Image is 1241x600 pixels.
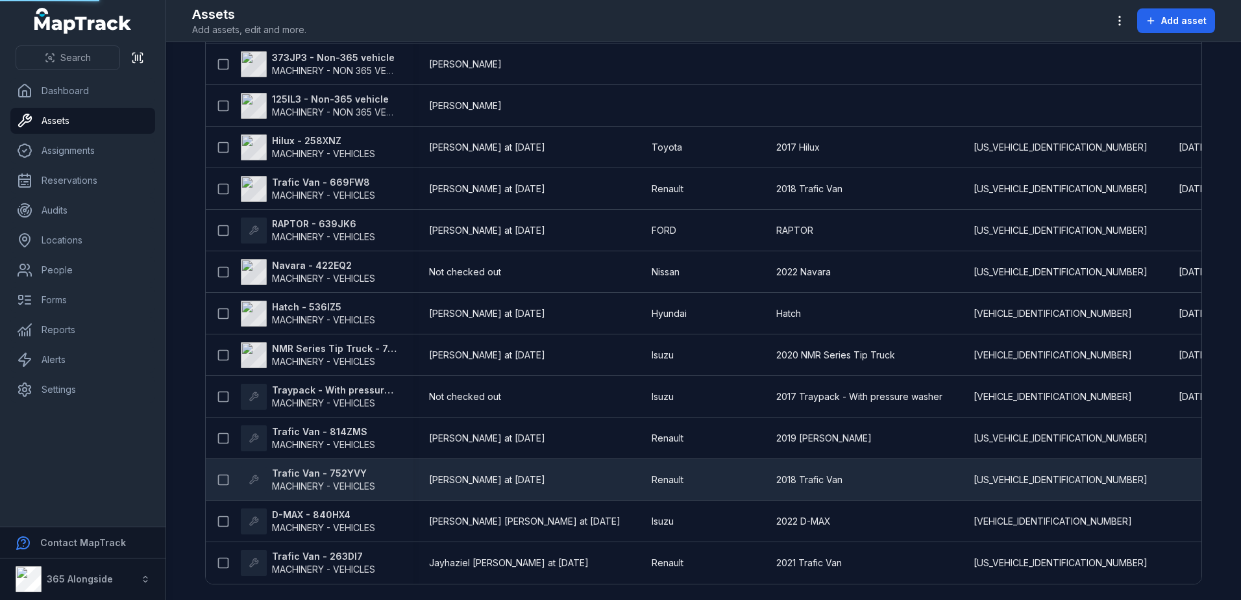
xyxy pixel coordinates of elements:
[1179,266,1209,279] time: 13/02/2025, 12:00:00 am
[10,197,155,223] a: Audits
[429,58,502,71] span: [PERSON_NAME]
[272,384,398,397] strong: Traypack - With pressure washer - 573XHL
[10,347,155,373] a: Alerts
[776,307,801,320] span: Hatch
[272,439,375,450] span: MACHINERY - VEHICLES
[10,78,155,104] a: Dashboard
[241,93,398,119] a: 125IL3 - Non-365 vehicleMACHINERY - NON 365 VEHICLES
[974,432,1148,445] span: [US_VEHICLE_IDENTIFICATION_NUMBER]
[652,556,683,569] span: Renault
[776,266,831,279] span: 2022 Navara
[776,515,831,528] span: 2022 D-MAX
[974,182,1148,195] span: [US_VEHICLE_IDENTIFICATION_NUMBER]
[1179,183,1209,194] span: [DATE]
[10,377,155,403] a: Settings
[429,349,545,362] span: [PERSON_NAME] at [DATE]
[652,432,683,445] span: Renault
[652,349,674,362] span: Isuzu
[429,473,545,486] span: [PERSON_NAME] at [DATE]
[429,390,501,403] span: Not checked out
[241,425,375,451] a: Trafic Van - 814ZMSMACHINERY - VEHICLES
[272,231,375,242] span: MACHINERY - VEHICLES
[776,349,895,362] span: 2020 NMR Series Tip Truck
[272,190,375,201] span: MACHINERY - VEHICLES
[776,224,813,237] span: RAPTOR
[652,307,687,320] span: Hyundai
[429,266,501,279] span: Not checked out
[34,8,132,34] a: MapTrack
[241,134,375,160] a: Hilux - 258XNZMACHINERY - VEHICLES
[241,51,398,77] a: 373JP3 - Non-365 vehicleMACHINERY - NON 365 VEHICLES
[10,168,155,194] a: Reservations
[776,141,820,154] span: 2017 Hilux
[429,307,545,320] span: [PERSON_NAME] at [DATE]
[974,473,1148,486] span: [US_VEHICLE_IDENTIFICATION_NUMBER]
[10,138,155,164] a: Assignments
[272,522,375,533] span: MACHINERY - VEHICLES
[429,432,545,445] span: [PERSON_NAME] at [DATE]
[272,425,375,438] strong: Trafic Van - 814ZMS
[974,141,1148,154] span: [US_VEHICLE_IDENTIFICATION_NUMBER]
[272,301,375,314] strong: Hatch - 536IZ5
[272,397,375,408] span: MACHINERY - VEHICLES
[1179,308,1209,319] span: [DATE]
[272,134,375,147] strong: Hilux - 258XNZ
[429,141,545,154] span: [PERSON_NAME] at [DATE]
[272,508,375,521] strong: D-MAX - 840HX4
[10,317,155,343] a: Reports
[241,218,375,244] a: RAPTOR - 639JK6MACHINERY - VEHICLES
[429,99,502,112] span: [PERSON_NAME]
[272,65,417,76] span: MACHINERY - NON 365 VEHICLES
[652,182,683,195] span: Renault
[272,273,375,284] span: MACHINERY - VEHICLES
[974,307,1132,320] span: [VEHICLE_IDENTIFICATION_NUMBER]
[652,224,676,237] span: FORD
[974,515,1132,528] span: [VEHICLE_IDENTIFICATION_NUMBER]
[776,473,842,486] span: 2018 Trafic Van
[1179,141,1209,154] time: 28/10/2025, 12:00:00 am
[974,390,1132,403] span: [VEHICLE_IDENTIFICATION_NUMBER]
[272,467,375,480] strong: Trafic Van - 752YVY
[40,537,126,548] strong: Contact MapTrack
[192,23,306,36] span: Add assets, edit and more.
[10,257,155,283] a: People
[272,356,375,367] span: MACHINERY - VEHICLES
[776,182,842,195] span: 2018 Trafic Van
[272,148,375,159] span: MACHINERY - VEHICLES
[241,467,375,493] a: Trafic Van - 752YVYMACHINERY - VEHICLES
[1161,14,1207,27] span: Add asset
[974,224,1148,237] span: [US_VEHICLE_IDENTIFICATION_NUMBER]
[652,473,683,486] span: Renault
[241,342,398,368] a: NMR Series Tip Truck - 745ZYQMACHINERY - VEHICLES
[1179,307,1209,320] time: 12/06/2025, 12:00:00 am
[652,390,674,403] span: Isuzu
[429,556,589,569] span: Jayhaziel [PERSON_NAME] at [DATE]
[974,556,1148,569] span: [US_VEHICLE_IDENTIFICATION_NUMBER]
[776,432,872,445] span: 2019 [PERSON_NAME]
[10,287,155,313] a: Forms
[429,182,545,195] span: [PERSON_NAME] at [DATE]
[16,45,120,70] button: Search
[429,515,620,528] span: [PERSON_NAME] [PERSON_NAME] at [DATE]
[974,266,1148,279] span: [US_VEHICLE_IDENTIFICATION_NUMBER]
[47,573,113,584] strong: 365 Alongside
[1179,349,1209,360] span: [DATE]
[272,314,375,325] span: MACHINERY - VEHICLES
[272,106,417,118] span: MACHINERY - NON 365 VEHICLES
[60,51,91,64] span: Search
[652,141,682,154] span: Toyota
[1179,182,1209,195] time: 30/07/2025, 12:00:00 am
[1179,266,1209,277] span: [DATE]
[272,218,375,231] strong: RAPTOR - 639JK6
[272,93,398,106] strong: 125IL3 - Non-365 vehicle
[652,515,674,528] span: Isuzu
[272,51,398,64] strong: 373JP3 - Non-365 vehicle
[1137,8,1215,33] button: Add asset
[241,259,375,285] a: Navara - 422EQ2MACHINERY - VEHICLES
[272,342,398,355] strong: NMR Series Tip Truck - 745ZYQ
[272,176,375,189] strong: Trafic Van - 669FW8
[1179,349,1209,362] time: 11/07/2025, 12:00:00 am
[272,259,375,272] strong: Navara - 422EQ2
[272,564,375,575] span: MACHINERY - VEHICLES
[10,108,155,134] a: Assets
